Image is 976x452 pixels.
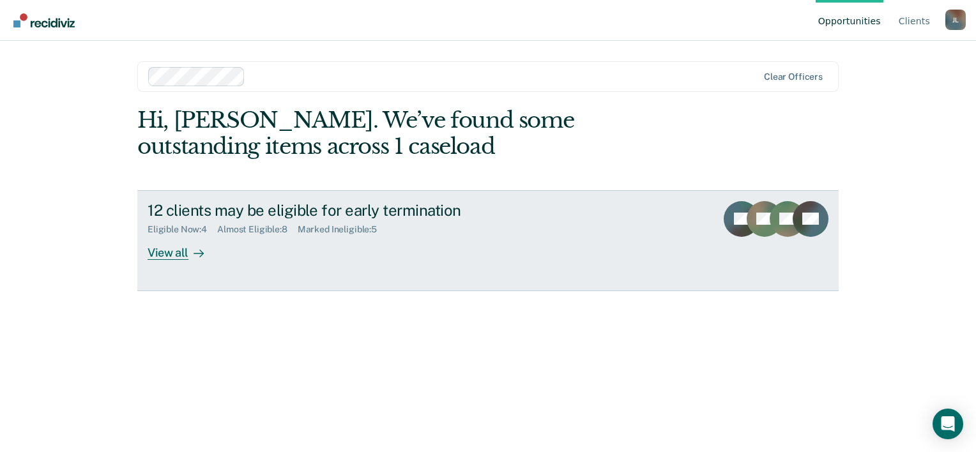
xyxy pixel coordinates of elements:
button: Profile dropdown button [945,10,966,30]
div: J L [945,10,966,30]
div: Marked Ineligible : 5 [298,224,387,235]
a: 12 clients may be eligible for early terminationEligible Now:4Almost Eligible:8Marked Ineligible:... [137,190,839,291]
div: Hi, [PERSON_NAME]. We’ve found some outstanding items across 1 caseload [137,107,698,160]
div: View all [148,235,219,260]
div: Almost Eligible : 8 [217,224,298,235]
div: 12 clients may be eligible for early termination [148,201,596,220]
div: Clear officers [764,72,823,82]
div: Eligible Now : 4 [148,224,217,235]
img: Recidiviz [13,13,75,27]
div: Open Intercom Messenger [933,409,963,439]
